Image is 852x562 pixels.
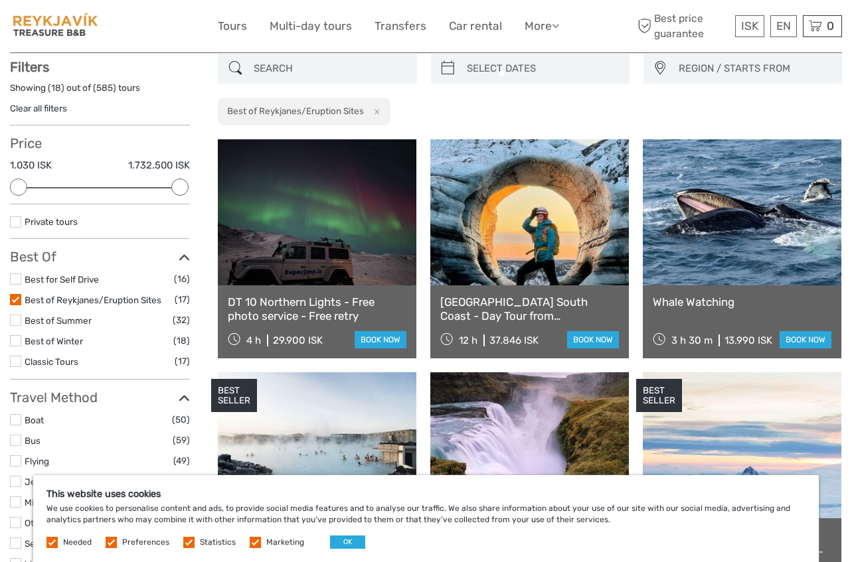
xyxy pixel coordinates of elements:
a: Clear all filters [10,103,67,113]
span: (50) [172,412,190,427]
h5: This website uses cookies [46,488,806,500]
h2: Best of Reykjanes/Eruption Sites [227,105,364,116]
h3: Travel Method [10,389,190,405]
p: We're away right now. Please check back later! [19,23,150,34]
a: Car rental [449,17,502,36]
input: SELECT DATES [462,57,623,80]
button: Open LiveChat chat widget [153,21,169,36]
span: 12 h [459,334,477,346]
span: (17) [175,354,190,369]
h3: Price [10,135,190,151]
span: ISK [741,19,758,33]
a: book now [780,331,831,348]
a: book now [567,331,619,348]
a: Self-Drive [25,538,66,549]
span: (49) [173,453,190,468]
a: More [525,17,559,36]
label: Preferences [122,537,169,548]
a: Classic Tours [25,356,78,367]
h3: Best Of [10,249,190,265]
label: Marketing [266,537,304,548]
label: Needed [63,537,92,548]
span: 0 [825,19,836,33]
div: Showing ( ) out of ( ) tours [10,82,190,102]
label: 1.030 ISK [10,159,52,173]
a: Best of Summer [25,315,92,326]
button: x [366,104,384,118]
div: 37.846 ISK [489,334,539,346]
label: 1.732.500 ISK [128,159,190,173]
div: We use cookies to personalise content and ads, to provide social media features and to analyse ou... [33,475,819,562]
span: (17) [175,292,190,307]
a: Multi-day tours [270,17,352,36]
a: Tours [218,17,247,36]
a: Best of Reykjanes/Eruption Sites [25,295,161,305]
span: (59) [173,433,190,448]
div: 29.900 ISK [273,334,323,346]
label: Statistics [200,537,236,548]
span: (16) [174,271,190,287]
span: Best price guarantee [634,11,732,40]
a: Other / Non-Travel [25,518,102,528]
span: (32) [173,313,190,328]
a: Flying [25,456,49,466]
span: (103) [168,474,190,489]
img: 1507-0ca2e880-5a71-4f3c-a96d-487e4ba845b0_logo_small.jpg [10,10,100,42]
a: Best of Winter [25,336,83,346]
div: 13.990 ISK [724,334,772,346]
button: REGION / STARTS FROM [673,58,835,80]
a: [GEOGRAPHIC_DATA] South Coast - Day Tour from [GEOGRAPHIC_DATA] [440,295,619,322]
span: 3 h 30 m [671,334,713,346]
div: BEST SELLER [211,379,257,412]
span: 4 h [246,334,261,346]
strong: Filters [10,59,49,75]
a: Whale Watching [653,295,831,309]
a: DT 10 Northern Lights - Free photo service - Free retry [228,295,406,322]
button: OK [330,535,365,549]
a: Jeep / 4x4 [25,476,70,487]
a: Boat [25,415,44,425]
label: 18 [51,82,61,94]
a: Mini Bus / Car [25,497,82,508]
a: Private tours [25,216,78,227]
span: (18) [173,333,190,348]
a: Bus [25,435,41,446]
label: 585 [96,82,113,94]
a: Best for Self Drive [25,274,99,285]
input: SEARCH [248,57,410,80]
div: EN [770,15,797,37]
div: BEST SELLER [636,379,682,412]
a: Transfers [375,17,426,36]
a: book now [355,331,406,348]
